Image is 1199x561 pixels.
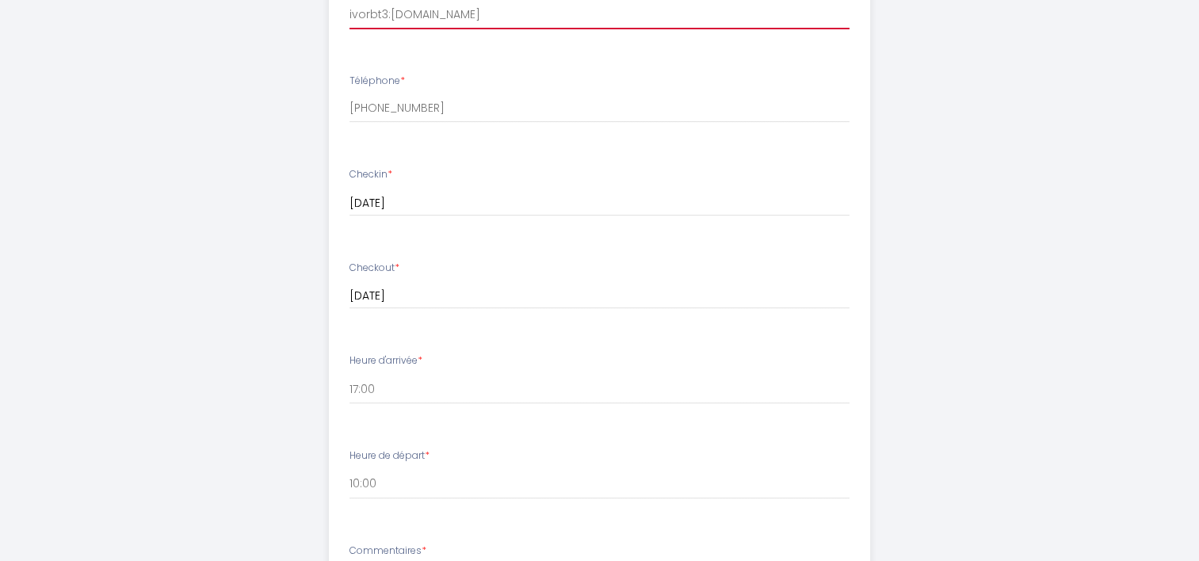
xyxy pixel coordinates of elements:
[349,353,422,368] label: Heure d'arrivée
[349,544,426,559] label: Commentaires
[349,167,392,182] label: Checkin
[349,261,399,276] label: Checkout
[349,74,405,89] label: Téléphone
[349,448,430,464] label: Heure de départ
